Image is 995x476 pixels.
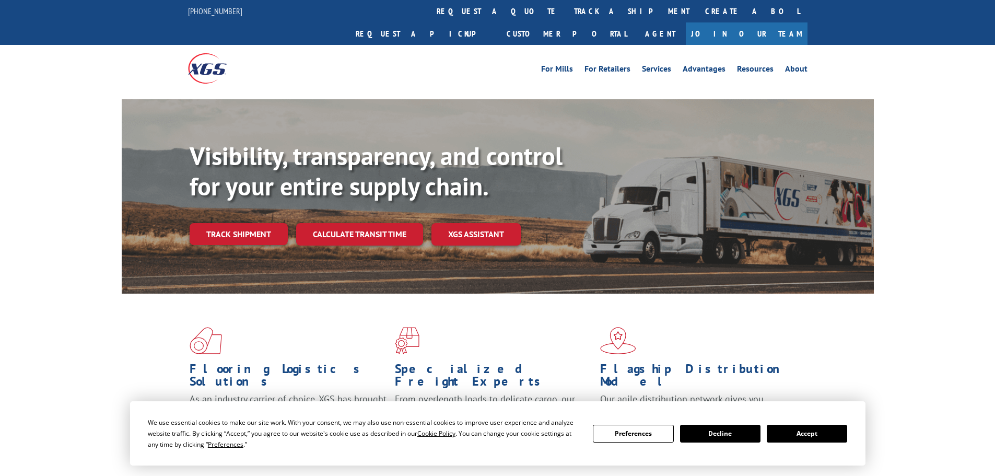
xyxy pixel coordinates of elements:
[190,223,288,245] a: Track shipment
[417,429,455,438] span: Cookie Policy
[593,425,673,443] button: Preferences
[541,65,573,76] a: For Mills
[190,393,387,430] span: As an industry carrier of choice, XGS has brought innovation and dedication to flooring logistics...
[680,425,760,443] button: Decline
[395,393,592,439] p: From overlength loads to delicate cargo, our experienced staff knows the best way to move your fr...
[148,417,580,450] div: We use essential cookies to make our site work. With your consent, we may also use non-essential ...
[130,401,865,466] div: Cookie Consent Prompt
[348,22,499,45] a: Request a pickup
[683,65,725,76] a: Advantages
[190,327,222,354] img: xgs-icon-total-supply-chain-intelligence-red
[431,223,521,246] a: XGS ASSISTANT
[686,22,807,45] a: Join Our Team
[208,440,243,449] span: Preferences
[190,363,387,393] h1: Flooring Logistics Solutions
[635,22,686,45] a: Agent
[642,65,671,76] a: Services
[188,6,242,16] a: [PHONE_NUMBER]
[584,65,630,76] a: For Retailers
[296,223,423,246] a: Calculate transit time
[737,65,774,76] a: Resources
[395,327,419,354] img: xgs-icon-focused-on-flooring-red
[395,363,592,393] h1: Specialized Freight Experts
[767,425,847,443] button: Accept
[600,393,792,417] span: Our agile distribution network gives you nationwide inventory management on demand.
[600,327,636,354] img: xgs-icon-flagship-distribution-model-red
[600,363,798,393] h1: Flagship Distribution Model
[499,22,635,45] a: Customer Portal
[785,65,807,76] a: About
[190,140,563,202] b: Visibility, transparency, and control for your entire supply chain.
